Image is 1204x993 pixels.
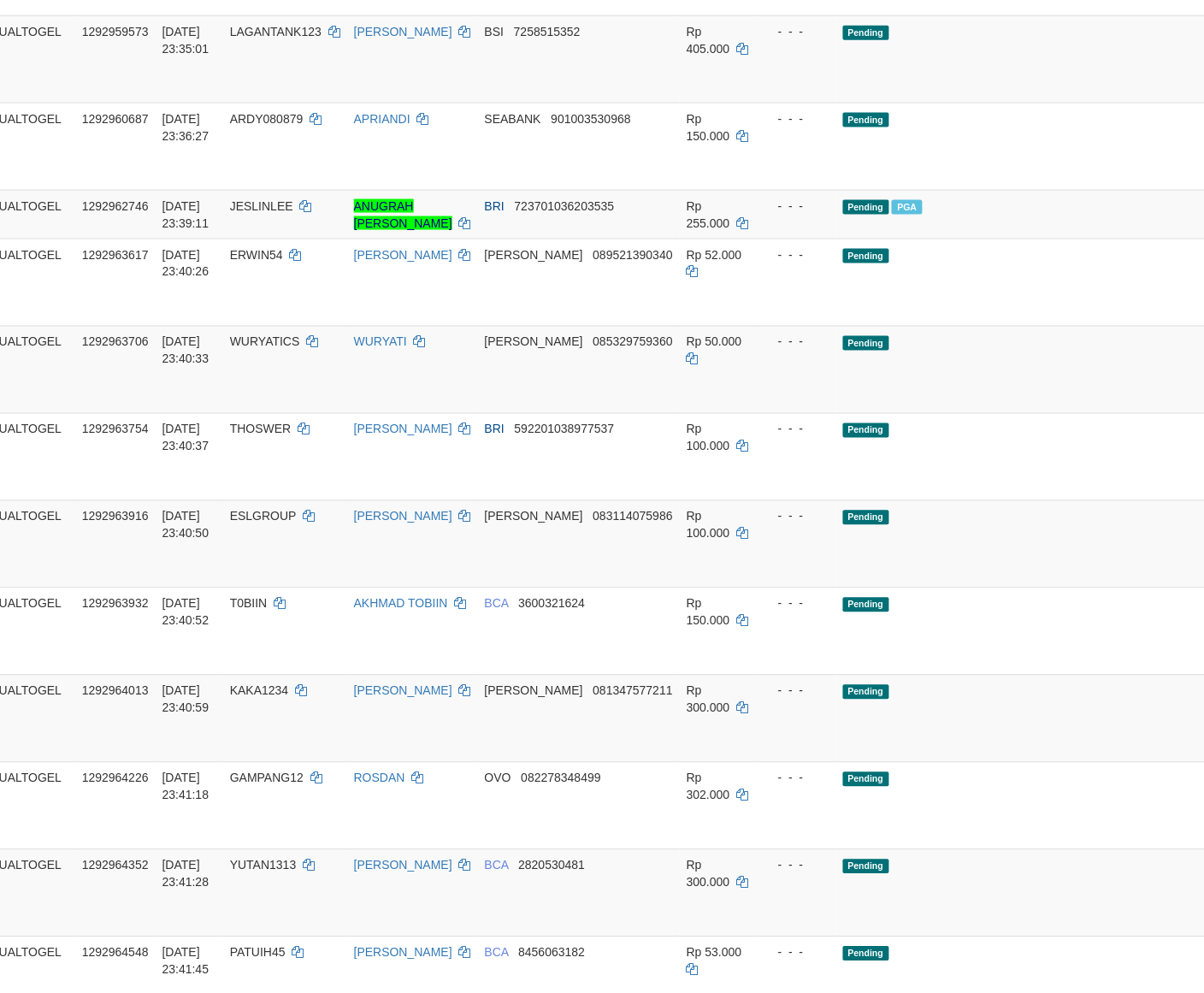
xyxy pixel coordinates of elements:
[551,112,630,126] span: Copy 901003530968 to clipboard
[354,199,452,230] a: ANUGRAH [PERSON_NAME]
[843,423,889,438] span: Pending
[162,510,210,541] span: [DATE] 23:40:50
[843,200,889,215] span: Pending
[82,199,149,213] span: 1292962746
[354,423,452,436] a: [PERSON_NAME]
[230,199,293,213] span: JESLINLEE
[764,421,829,438] div: - - -
[230,112,304,126] span: ARDY080879
[162,859,210,890] span: [DATE] 23:41:28
[354,597,448,611] a: AKHMAD TOBIIN
[764,23,829,40] div: - - -
[843,26,889,40] span: Pending
[485,423,505,436] span: BRI
[687,510,730,541] span: Rp 100.000
[485,199,505,213] span: BRI
[764,198,829,215] div: - - -
[230,510,297,523] span: ESLGROUP
[230,597,268,611] span: T0BIIN
[230,25,322,38] span: LAGANTANK123
[82,946,149,960] span: 1292964548
[485,597,509,611] span: BCA
[892,200,922,215] span: Marked by biranggota2
[764,110,829,127] div: - - -
[764,770,829,787] div: - - -
[843,947,889,961] span: Pending
[764,508,829,525] div: - - -
[162,199,210,230] span: [DATE] 23:39:11
[518,597,585,611] span: Copy 3600321624 to clipboard
[354,771,405,785] a: ROSDAN
[843,113,889,127] span: Pending
[354,684,452,698] a: [PERSON_NAME]
[162,771,210,802] span: [DATE] 23:41:18
[82,112,149,126] span: 1292960687
[764,595,829,612] div: - - -
[764,857,829,874] div: - - -
[764,334,829,351] div: - - -
[82,510,149,523] span: 1292963916
[593,684,672,698] span: Copy 081347577211 to clipboard
[162,248,210,279] span: [DATE] 23:40:26
[354,248,452,262] a: [PERSON_NAME]
[162,112,210,143] span: [DATE] 23:36:27
[82,859,149,872] span: 1292964352
[687,199,730,230] span: Rp 255.000
[687,112,730,143] span: Rp 150.000
[230,859,297,872] span: YUTAN1313
[687,946,742,960] span: Rp 53.000
[521,771,600,785] span: Copy 082278348499 to clipboard
[354,335,407,349] a: WURYATI
[843,336,889,351] span: Pending
[230,771,304,785] span: GAMPANG12
[764,246,829,263] div: - - -
[230,248,283,262] span: ERWIN54
[485,510,583,523] span: [PERSON_NAME]
[843,772,889,787] span: Pending
[485,771,511,785] span: OVO
[514,25,581,38] span: Copy 7258515352 to clipboard
[687,859,730,890] span: Rp 300.000
[354,25,452,38] a: [PERSON_NAME]
[230,335,300,349] span: WURYATICS
[518,859,585,872] span: Copy 2820530481 to clipboard
[687,684,730,715] span: Rp 300.000
[230,423,292,436] span: THOSWER
[687,25,730,56] span: Rp 405.000
[162,25,210,56] span: [DATE] 23:35:01
[162,684,210,715] span: [DATE] 23:40:59
[354,510,452,523] a: [PERSON_NAME]
[485,946,509,960] span: BCA
[82,423,149,436] span: 1292963754
[687,335,742,349] span: Rp 50.000
[485,859,509,872] span: BCA
[162,597,210,628] span: [DATE] 23:40:52
[518,946,585,960] span: Copy 8456063182 to clipboard
[515,199,615,213] span: Copy 723701036203535 to clipboard
[230,684,289,698] span: KAKA1234
[354,859,452,872] a: [PERSON_NAME]
[485,335,583,349] span: [PERSON_NAME]
[843,511,889,525] span: Pending
[354,112,410,126] a: APRIANDI
[515,423,615,436] span: Copy 592201038977537 to clipboard
[687,597,730,628] span: Rp 150.000
[843,685,889,700] span: Pending
[687,248,742,262] span: Rp 52.000
[843,598,889,612] span: Pending
[843,860,889,874] span: Pending
[764,944,829,961] div: - - -
[593,510,672,523] span: Copy 083114075986 to clipboard
[485,25,505,38] span: BSI
[82,25,149,38] span: 1292959573
[764,683,829,700] div: - - -
[354,946,452,960] a: [PERSON_NAME]
[162,335,210,366] span: [DATE] 23:40:33
[485,248,583,262] span: [PERSON_NAME]
[593,248,672,262] span: Copy 089521390340 to clipboard
[230,946,286,960] span: PATUIH45
[82,597,149,611] span: 1292963932
[82,771,149,785] span: 1292964226
[82,335,149,349] span: 1292963706
[485,112,541,126] span: SEABANK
